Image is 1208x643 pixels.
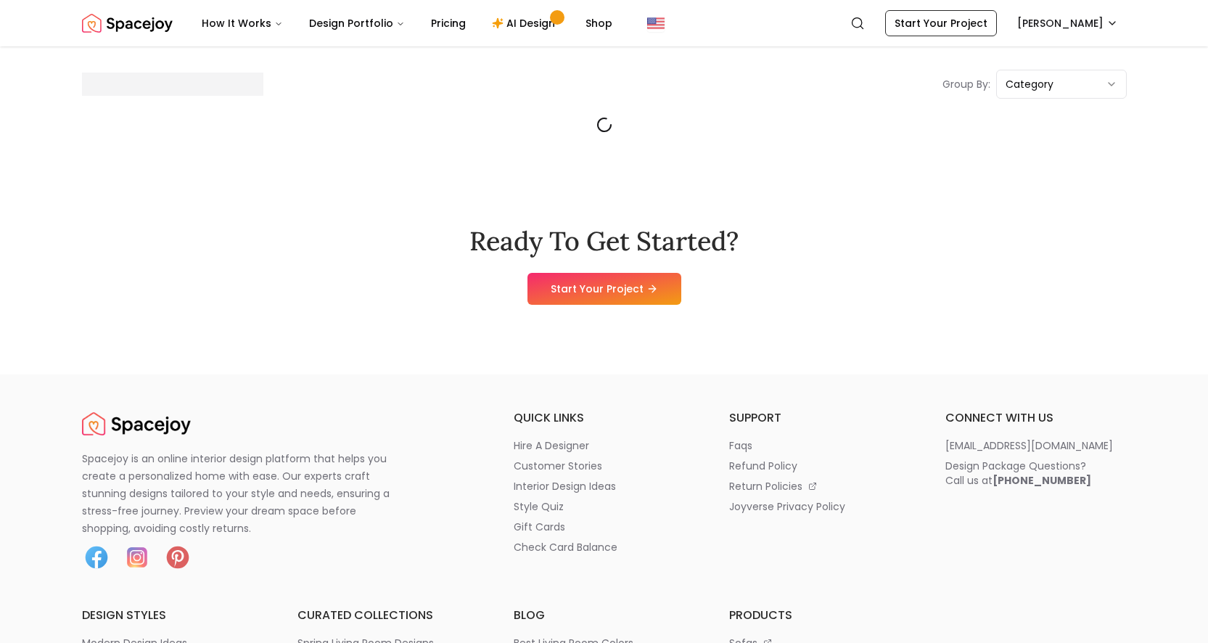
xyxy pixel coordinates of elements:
img: Pinterest icon [163,543,192,572]
p: check card balance [514,540,617,554]
img: Instagram icon [123,543,152,572]
p: style quiz [514,499,564,514]
p: interior design ideas [514,479,616,493]
p: refund policy [729,459,797,473]
h6: blog [514,607,695,624]
h6: connect with us [945,409,1127,427]
button: [PERSON_NAME] [1008,10,1127,36]
div: Design Package Questions? Call us at [945,459,1091,488]
a: [EMAIL_ADDRESS][DOMAIN_NAME] [945,438,1127,453]
p: return policies [729,479,802,493]
h6: design styles [82,607,263,624]
a: Design Package Questions?Call us at[PHONE_NUMBER] [945,459,1127,488]
a: AI Design [480,9,571,38]
a: Spacejoy [82,9,173,38]
b: [PHONE_NUMBER] [993,473,1091,488]
a: faqs [729,438,911,453]
a: hire a designer [514,438,695,453]
img: Spacejoy Logo [82,9,173,38]
a: customer stories [514,459,695,473]
a: style quiz [514,499,695,514]
button: Design Portfolio [297,9,416,38]
h2: Ready To Get Started? [469,226,739,255]
img: Spacejoy Logo [82,409,191,438]
a: Pricing [419,9,477,38]
h6: quick links [514,409,695,427]
button: How It Works [190,9,295,38]
p: customer stories [514,459,602,473]
nav: Main [190,9,624,38]
a: return policies [729,479,911,493]
img: Facebook icon [82,543,111,572]
a: refund policy [729,459,911,473]
h6: support [729,409,911,427]
p: Spacejoy is an online interior design platform that helps you create a personalized home with eas... [82,450,407,537]
h6: curated collections [297,607,479,624]
p: joyverse privacy policy [729,499,845,514]
a: Shop [574,9,624,38]
a: interior design ideas [514,479,695,493]
h6: products [729,607,911,624]
p: Group By: [942,77,990,91]
p: hire a designer [514,438,589,453]
a: Spacejoy [82,409,191,438]
a: joyverse privacy policy [729,499,911,514]
p: gift cards [514,520,565,534]
a: gift cards [514,520,695,534]
img: United States [647,15,665,32]
a: Start Your Project [885,10,997,36]
a: check card balance [514,540,695,554]
p: faqs [729,438,752,453]
p: [EMAIL_ADDRESS][DOMAIN_NAME] [945,438,1113,453]
a: Start Your Project [527,273,681,305]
